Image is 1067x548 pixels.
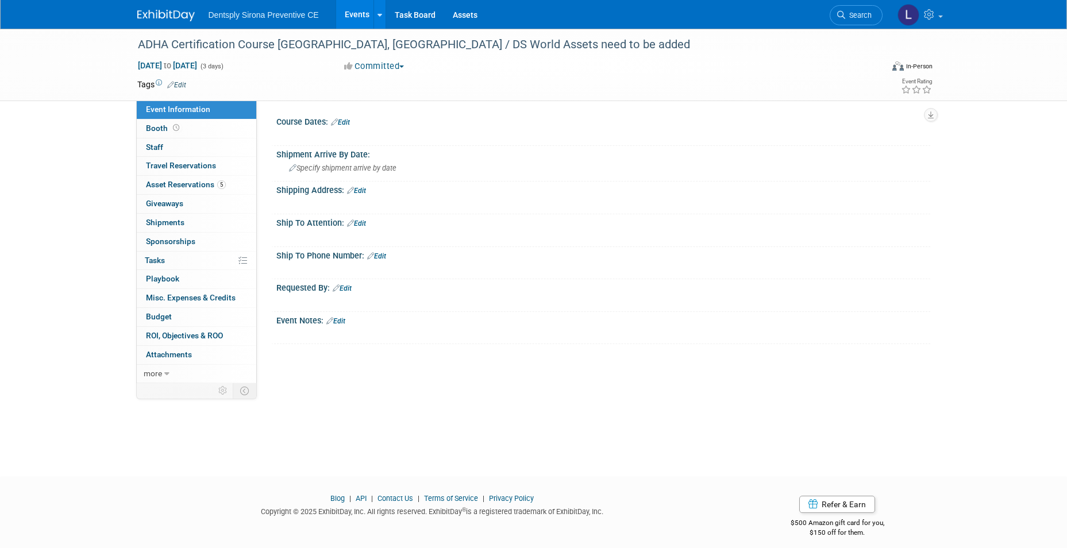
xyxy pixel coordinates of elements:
[276,146,930,160] div: Shipment Arrive By Date:
[415,494,422,503] span: |
[347,219,366,227] a: Edit
[137,289,256,307] a: Misc. Expenses & Credits
[489,494,534,503] a: Privacy Policy
[146,124,182,133] span: Booth
[347,187,366,195] a: Edit
[146,331,223,340] span: ROI, Objectives & ROO
[137,233,256,251] a: Sponsorships
[233,383,256,398] td: Toggle Event Tabs
[331,118,350,126] a: Edit
[171,124,182,132] span: Booth not reserved yet
[745,511,930,537] div: $500 Amazon gift card for you,
[845,11,872,20] span: Search
[356,494,367,503] a: API
[276,247,930,262] div: Ship To Phone Number:
[137,60,198,71] span: [DATE] [DATE]
[137,195,256,213] a: Giveaways
[146,199,183,208] span: Giveaways
[137,504,728,517] div: Copyright © 2025 ExhibitDay, Inc. All rights reserved. ExhibitDay is a registered trademark of Ex...
[330,494,345,503] a: Blog
[146,180,226,189] span: Asset Reservations
[137,176,256,194] a: Asset Reservations5
[217,180,226,189] span: 5
[213,383,233,398] td: Personalize Event Tab Strip
[340,60,409,72] button: Committed
[367,252,386,260] a: Edit
[199,63,224,70] span: (3 days)
[146,218,184,227] span: Shipments
[146,274,179,283] span: Playbook
[745,528,930,538] div: $150 off for them.
[424,494,478,503] a: Terms of Service
[137,157,256,175] a: Travel Reservations
[830,5,883,25] a: Search
[346,494,354,503] span: |
[137,138,256,157] a: Staff
[815,60,933,77] div: Event Format
[137,270,256,288] a: Playbook
[462,507,466,513] sup: ®
[480,494,487,503] span: |
[137,119,256,138] a: Booth
[137,308,256,326] a: Budget
[137,365,256,383] a: more
[137,101,256,119] a: Event Information
[146,105,210,114] span: Event Information
[167,81,186,89] a: Edit
[137,79,186,90] td: Tags
[906,62,933,71] div: In-Person
[326,317,345,325] a: Edit
[137,10,195,21] img: ExhibitDay
[799,496,875,513] a: Refer & Earn
[378,494,413,503] a: Contact Us
[146,161,216,170] span: Travel Reservations
[144,369,162,378] span: more
[146,293,236,302] span: Misc. Expenses & Credits
[146,142,163,152] span: Staff
[137,252,256,270] a: Tasks
[146,312,172,321] span: Budget
[137,214,256,232] a: Shipments
[146,237,195,246] span: Sponsorships
[146,350,192,359] span: Attachments
[276,312,930,327] div: Event Notes:
[289,164,396,172] span: Specify shipment arrive by date
[901,79,932,84] div: Event Rating
[368,494,376,503] span: |
[137,327,256,345] a: ROI, Objectives & ROO
[276,182,930,196] div: Shipping Address:
[145,256,165,265] span: Tasks
[892,61,904,71] img: Format-Inperson.png
[134,34,865,55] div: ADHA Certification Course [GEOGRAPHIC_DATA], [GEOGRAPHIC_DATA] / DS World Assets need to be added
[162,61,173,70] span: to
[276,214,930,229] div: Ship To Attention:
[276,113,930,128] div: Course Dates:
[333,284,352,292] a: Edit
[897,4,919,26] img: Lindsey Stutz
[209,10,319,20] span: Dentsply Sirona Preventive CE
[137,346,256,364] a: Attachments
[276,279,930,294] div: Requested By:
